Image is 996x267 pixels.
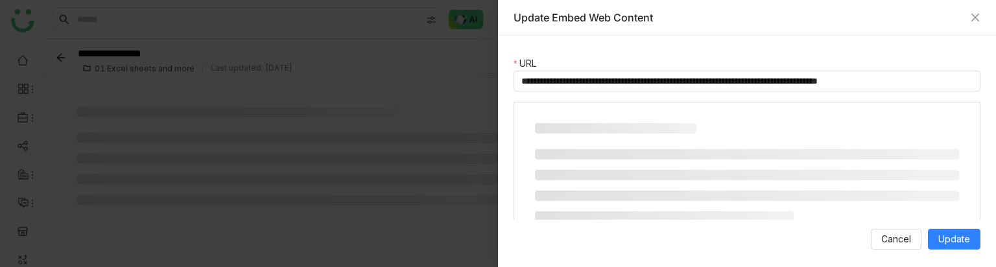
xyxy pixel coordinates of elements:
[938,232,970,246] span: Update
[871,229,921,250] button: Cancel
[970,12,980,23] button: Close
[514,56,543,71] label: URL
[881,232,911,246] span: Cancel
[514,10,964,25] div: Update Embed Web Content
[928,229,980,250] button: Update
